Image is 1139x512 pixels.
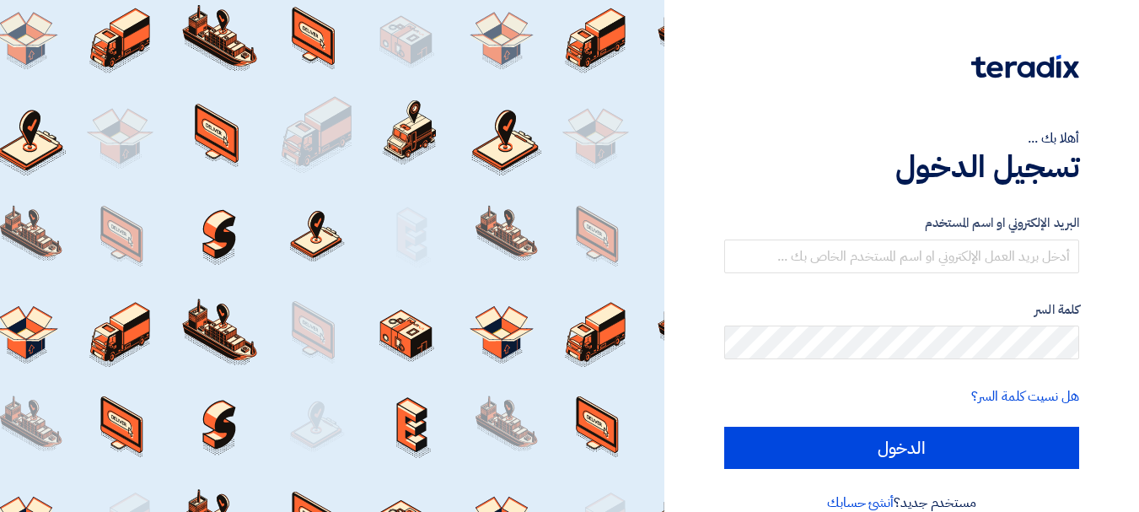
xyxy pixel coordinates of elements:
h1: تسجيل الدخول [724,148,1079,186]
label: البريد الإلكتروني او اسم المستخدم [724,213,1079,233]
input: أدخل بريد العمل الإلكتروني او اسم المستخدم الخاص بك ... [724,240,1079,273]
img: Teradix logo [971,55,1079,78]
label: كلمة السر [724,300,1079,320]
div: أهلا بك ... [724,128,1079,148]
a: هل نسيت كلمة السر؟ [971,386,1079,407]
input: الدخول [724,427,1079,469]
